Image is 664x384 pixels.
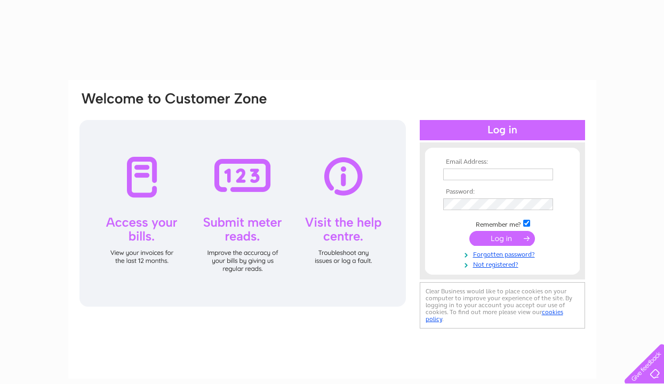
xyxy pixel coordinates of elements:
a: Forgotten password? [443,249,564,259]
th: Email Address: [441,158,564,166]
a: cookies policy [426,308,563,323]
input: Submit [469,231,535,246]
a: Not registered? [443,259,564,269]
div: Clear Business would like to place cookies on your computer to improve your experience of the sit... [420,282,585,329]
td: Remember me? [441,218,564,229]
th: Password: [441,188,564,196]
